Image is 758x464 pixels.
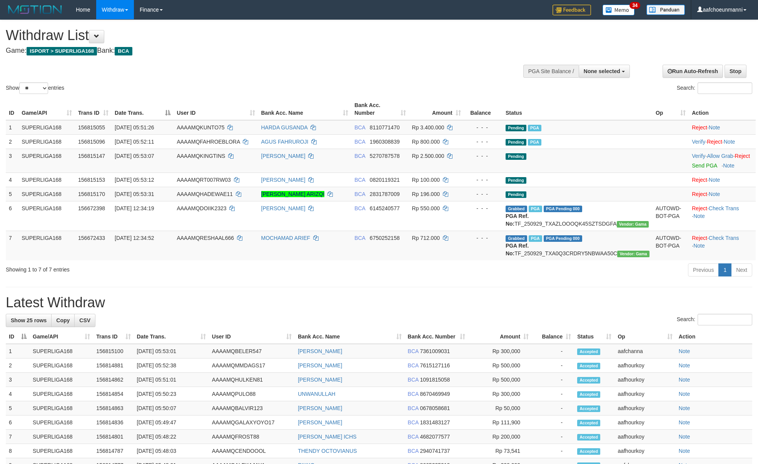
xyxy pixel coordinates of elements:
[298,405,342,411] a: [PERSON_NAME]
[698,82,752,94] input: Search:
[112,98,174,120] th: Date Trans.: activate to sort column descending
[56,317,70,323] span: Copy
[30,401,93,415] td: SUPERLIGA168
[354,153,365,159] span: BCA
[420,377,450,383] span: Copy 1091815058 to clipboard
[709,235,739,241] a: Check Trans
[689,201,756,231] td: · ·
[6,201,18,231] td: 6
[408,405,419,411] span: BCA
[18,134,75,149] td: SUPERLIGA168
[177,205,226,211] span: AAAAMQDOIIK2323
[408,391,419,397] span: BCA
[74,314,95,327] a: CSV
[261,124,308,131] a: HARDA GUSANDA
[51,314,75,327] a: Copy
[298,419,342,425] a: [PERSON_NAME]
[532,430,574,444] td: -
[532,387,574,401] td: -
[553,5,591,15] img: Feedback.jpg
[177,139,240,145] span: AAAAMQFAHROEBLORA
[420,391,450,397] span: Copy 8670469949 to clipboard
[692,177,707,183] a: Reject
[653,201,689,231] td: AUTOWD-BOT-PGA
[134,373,209,387] td: [DATE] 05:51:01
[134,401,209,415] td: [DATE] 05:50:07
[30,430,93,444] td: SUPERLIGA168
[177,124,224,131] span: AAAAMQKUNTO75
[468,430,532,444] td: Rp 200,000
[532,415,574,430] td: -
[420,448,450,454] span: Copy 2940741737 to clipboard
[420,362,450,369] span: Copy 7615127116 to clipboard
[692,139,705,145] a: Verify
[134,415,209,430] td: [DATE] 05:49:47
[408,362,419,369] span: BCA
[18,231,75,260] td: SUPERLIGA168
[75,98,112,120] th: Trans ID: activate to sort column ascending
[724,139,735,145] a: Note
[177,235,234,241] span: AAAAMQRESHAAL666
[688,263,719,276] a: Previous
[295,330,404,344] th: Bank Acc. Name: activate to sort column ascending
[78,177,105,183] span: 156815153
[209,330,295,344] th: User ID: activate to sort column ascending
[707,139,722,145] a: Reject
[420,419,450,425] span: Copy 1831483127 to clipboard
[584,68,620,74] span: None selected
[709,177,720,183] a: Note
[18,173,75,187] td: SUPERLIGA168
[577,434,600,441] span: Accepted
[354,124,365,131] span: BCA
[370,235,400,241] span: Copy 6750252158 to clipboard
[693,243,705,249] a: Note
[689,120,756,135] td: ·
[420,405,450,411] span: Copy 0678058681 to clipboard
[506,153,526,160] span: Pending
[676,330,752,344] th: Action
[506,177,526,184] span: Pending
[506,213,529,227] b: PGA Ref. No:
[6,263,310,273] div: Showing 1 to 7 of 7 entries
[689,149,756,173] td: · ·
[409,98,464,120] th: Amount: activate to sort column ascending
[698,314,752,325] input: Search:
[617,251,649,257] span: Vendor URL: https://trx31.1velocity.biz
[258,98,352,120] th: Bank Acc. Name: activate to sort column ascending
[354,191,365,197] span: BCA
[298,391,336,397] a: UNWANULLAH
[468,387,532,401] td: Rp 300,000
[577,405,600,412] span: Accepted
[6,430,30,444] td: 7
[506,125,526,131] span: Pending
[177,191,233,197] span: AAAAMQHADEWAE11
[532,330,574,344] th: Balance: activate to sort column ascending
[370,124,400,131] span: Copy 8110771470 to clipboard
[370,191,400,197] span: Copy 2831787009 to clipboard
[468,444,532,458] td: Rp 73,541
[679,348,690,354] a: Note
[18,187,75,201] td: SUPERLIGA168
[614,344,675,358] td: aafchanna
[93,387,134,401] td: 156814854
[115,153,154,159] span: [DATE] 05:53:07
[6,231,18,260] td: 7
[6,314,52,327] a: Show 25 rows
[30,387,93,401] td: SUPERLIGA168
[209,430,295,444] td: AAAAMQFROST88
[174,98,258,120] th: User ID: activate to sort column ascending
[6,401,30,415] td: 5
[689,134,756,149] td: · ·
[93,430,134,444] td: 156814801
[354,205,365,211] span: BCA
[351,98,409,120] th: Bank Acc. Number: activate to sort column ascending
[209,344,295,358] td: AAAAMQBELER547
[718,263,731,276] a: 1
[79,317,90,323] span: CSV
[412,177,440,183] span: Rp 100.000
[354,177,365,183] span: BCA
[209,401,295,415] td: AAAAMQBALVIR123
[707,153,733,159] a: Allow Grab
[408,448,419,454] span: BCA
[506,206,527,212] span: Grabbed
